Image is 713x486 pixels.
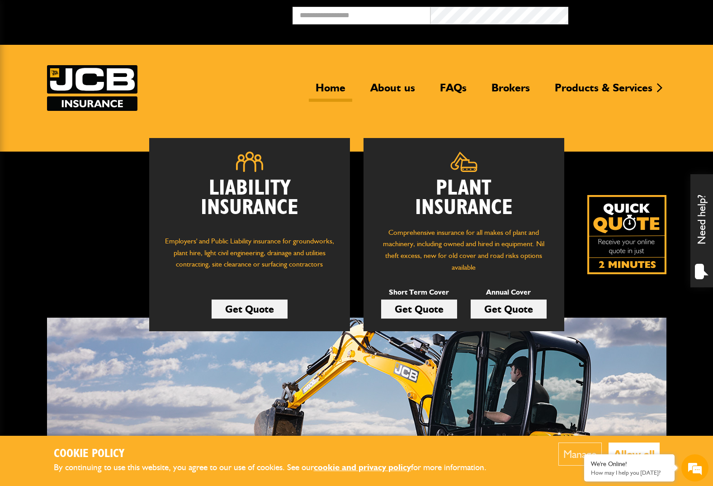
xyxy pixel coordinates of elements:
[591,460,668,468] div: We're Online!
[314,462,411,472] a: cookie and privacy policy
[568,7,706,21] button: Broker Login
[54,461,501,475] p: By continuing to use this website, you agree to our use of cookies. See our for more information.
[309,81,352,102] a: Home
[47,65,137,111] img: JCB Insurance Services logo
[163,179,336,227] h2: Liability Insurance
[587,195,666,274] a: Get your insurance quote isn just 2-minutes
[609,443,660,466] button: Allow all
[381,300,457,319] a: Get Quote
[471,286,547,298] p: Annual Cover
[690,174,713,287] div: Need help?
[591,469,668,476] p: How may I help you today?
[587,195,666,274] img: Quick Quote
[377,179,551,218] h2: Plant Insurance
[558,443,602,466] button: Manage
[47,65,137,111] a: JCB Insurance Services
[163,235,336,279] p: Employers' and Public Liability insurance for groundworks, plant hire, light civil engineering, d...
[377,227,551,273] p: Comprehensive insurance for all makes of plant and machinery, including owned and hired in equipm...
[364,81,422,102] a: About us
[381,286,457,298] p: Short Term Cover
[548,81,659,102] a: Products & Services
[433,81,473,102] a: FAQs
[212,300,288,319] a: Get Quote
[471,300,547,319] a: Get Quote
[54,447,501,461] h2: Cookie Policy
[485,81,537,102] a: Brokers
